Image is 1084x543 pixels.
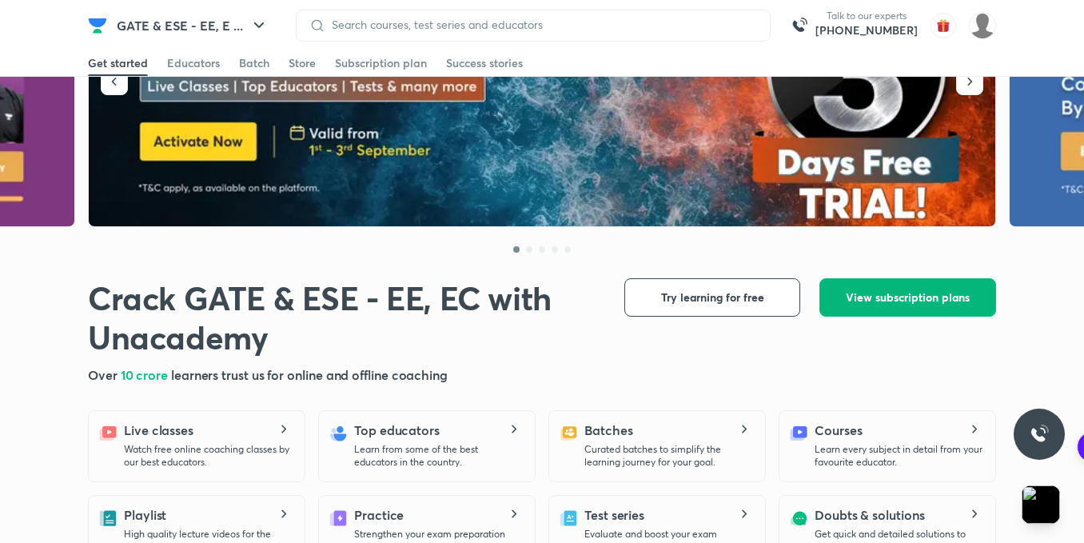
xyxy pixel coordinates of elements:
h5: Test series [584,505,644,525]
a: [PHONE_NUMBER] [815,22,918,38]
input: Search courses, test series and educators [325,18,757,31]
span: learners trust us for online and offline coaching [171,366,448,383]
h5: Batches [584,421,632,440]
a: Get started [88,50,148,76]
span: 10 crore [121,366,171,383]
button: Try learning for free [624,278,800,317]
img: ttu [1030,425,1049,444]
a: Subscription plan [335,50,427,76]
div: Get started [88,55,148,71]
span: Try learning for free [661,289,764,305]
span: Over [88,366,121,383]
p: Learn from some of the best educators in the country. [354,443,522,469]
div: Success stories [446,55,523,71]
a: Store [289,50,316,76]
h5: Playlist [124,505,166,525]
div: Subscription plan [335,55,427,71]
h5: Live classes [124,421,193,440]
h5: Top educators [354,421,440,440]
div: Store [289,55,316,71]
a: Batch [239,50,269,76]
h5: Doubts & solutions [815,505,925,525]
img: avatar [931,13,956,38]
img: Company Logo [88,16,107,35]
button: View subscription plans [819,278,996,317]
h1: Crack GATE & ESE - EE, EC with Unacademy [88,278,599,357]
p: Curated batches to simplify the learning journey for your goal. [584,443,752,469]
h5: Practice [354,505,404,525]
div: Educators [167,55,220,71]
img: JAYJEET TUDU [969,12,996,39]
p: Watch free online coaching classes by our best educators. [124,443,292,469]
h5: Courses [815,421,862,440]
img: call-us [783,10,815,42]
button: GATE & ESE - EE, E ... [107,10,278,42]
p: Talk to our experts [815,10,918,22]
div: Batch [239,55,269,71]
span: View subscription plans [846,289,970,305]
p: Learn every subject in detail from your favourite educator. [815,443,982,469]
a: Educators [167,50,220,76]
a: Success stories [446,50,523,76]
